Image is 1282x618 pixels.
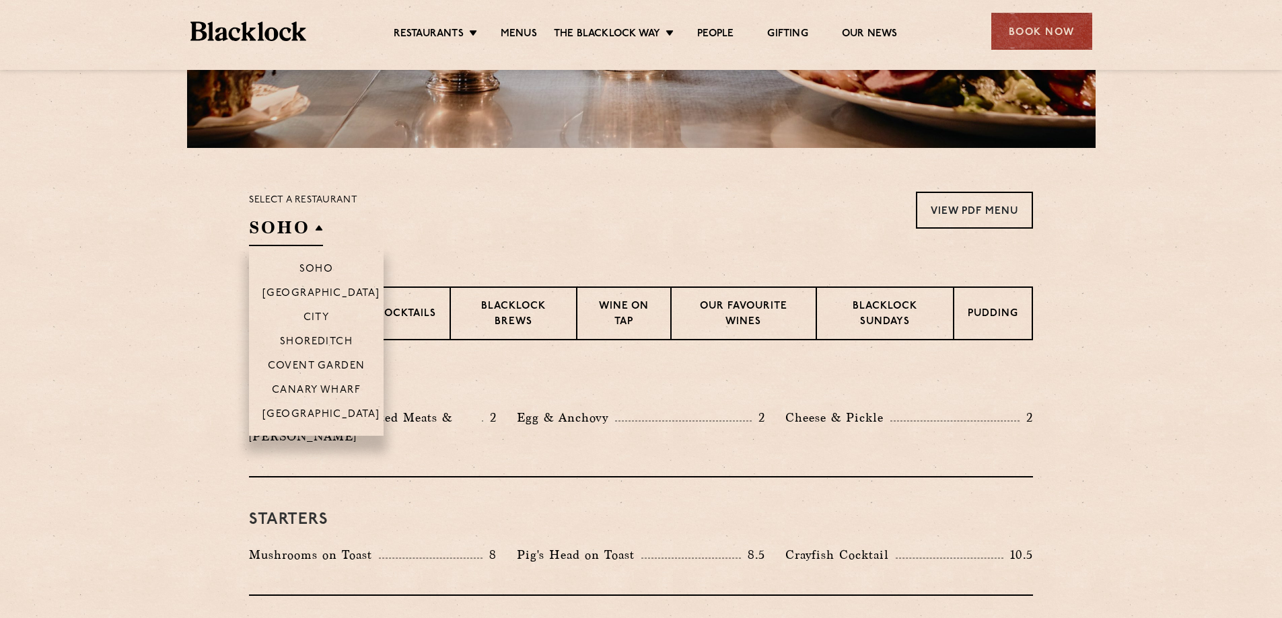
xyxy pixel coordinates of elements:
h3: Starters [249,511,1033,529]
p: 2 [1020,409,1033,426]
a: Restaurants [394,28,464,42]
p: Wine on Tap [591,299,657,331]
p: Cocktails [376,307,436,323]
p: Canary Wharf [272,385,361,398]
p: 2 [483,409,497,426]
p: Soho [299,264,334,277]
p: Covent Garden [268,360,365,374]
p: Crayfish Cocktail [785,545,896,564]
p: Blacklock Brews [464,299,563,331]
p: Blacklock Sundays [830,299,939,331]
p: [GEOGRAPHIC_DATA] [262,409,380,422]
a: View PDF Menu [916,192,1033,229]
h3: Pre Chop Bites [249,374,1033,391]
a: People [697,28,734,42]
p: Egg & Anchovy [517,408,615,427]
p: 10.5 [1003,546,1033,564]
a: Menus [501,28,537,42]
a: The Blacklock Way [554,28,660,42]
p: [GEOGRAPHIC_DATA] [262,288,380,301]
p: Mushrooms on Toast [249,545,379,564]
img: BL_Textured_Logo-footer-cropped.svg [190,22,307,41]
p: Our favourite wines [685,299,802,331]
p: Cheese & Pickle [785,408,890,427]
a: Our News [842,28,898,42]
p: Shoreditch [280,336,353,350]
div: Book Now [991,13,1092,50]
p: 2 [752,409,765,426]
p: City [304,312,330,325]
p: Select a restaurant [249,192,357,209]
h2: SOHO [249,216,323,246]
p: Pig's Head on Toast [517,545,641,564]
p: Pudding [968,307,1018,323]
p: 8.5 [741,546,765,564]
p: 8 [483,546,497,564]
a: Gifting [767,28,808,42]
